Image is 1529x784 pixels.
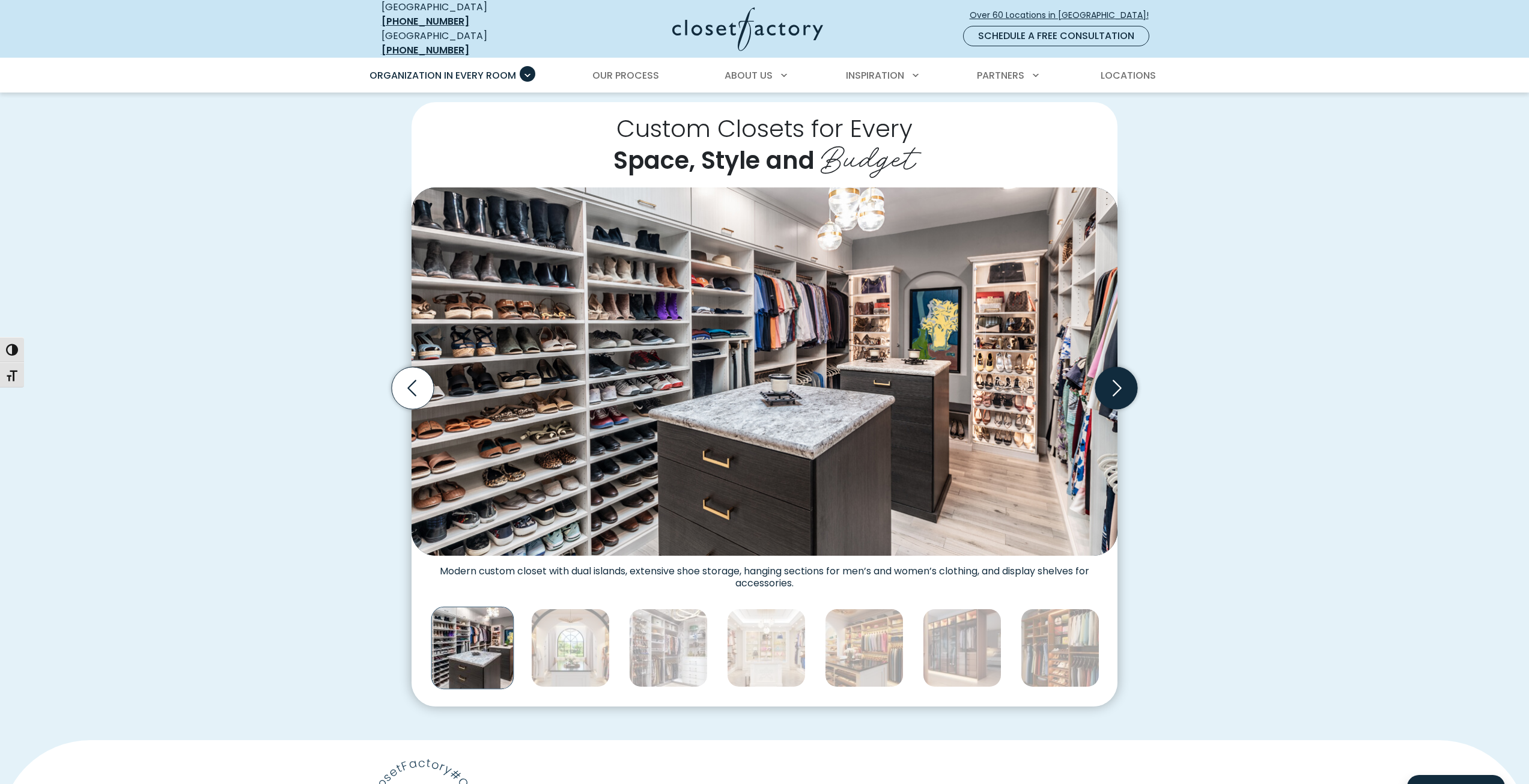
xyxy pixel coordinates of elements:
button: Next slide [1090,362,1142,414]
img: Modern custom closet with dual islands, extensive shoe storage, hanging sections for men’s and wo... [412,187,1117,555]
span: Our Process [592,68,659,82]
span: Locations [1101,68,1156,82]
img: White walk-in closet with ornate trim and crown molding, featuring glass shelving [727,609,806,687]
span: About Us [725,68,773,82]
img: Custom dressing room Rhapsody woodgrain system with illuminated wardrobe rods, angled shoe shelve... [825,609,904,687]
span: Space, Style and [613,144,815,177]
img: Modern custom closet with dual islands, extensive shoe storage, hanging sections for men’s and wo... [431,606,514,689]
img: Spacious custom walk-in closet with abundant wardrobe space, center island storage [531,609,610,687]
span: Over 60 Locations in [GEOGRAPHIC_DATA]! [970,9,1158,22]
span: Organization in Every Room [369,68,516,82]
nav: Primary Menu [361,59,1169,93]
img: Custom walk-in closet with glass shelves, gold hardware, and white built-in drawers [629,609,708,687]
img: Luxury walk-in custom closet contemporary glass-front wardrobe system in Rocky Mountain melamine ... [923,609,1002,687]
span: Inspiration [846,68,904,82]
a: Schedule a Free Consultation [963,26,1149,46]
img: Closet Factory Logo [672,7,823,51]
div: [GEOGRAPHIC_DATA] [381,29,556,58]
a: [PHONE_NUMBER] [381,43,469,57]
a: [PHONE_NUMBER] [381,14,469,28]
span: Partners [977,68,1024,82]
button: Previous slide [387,362,439,414]
figcaption: Modern custom closet with dual islands, extensive shoe storage, hanging sections for men’s and wo... [412,556,1117,589]
a: Over 60 Locations in [GEOGRAPHIC_DATA]! [969,5,1159,26]
span: Budget [821,131,916,179]
span: Custom Closets for Every [616,112,913,145]
img: Built-in custom closet Rustic Cherry melamine with glass shelving, angled shoe shelves, and tripl... [1021,609,1099,687]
